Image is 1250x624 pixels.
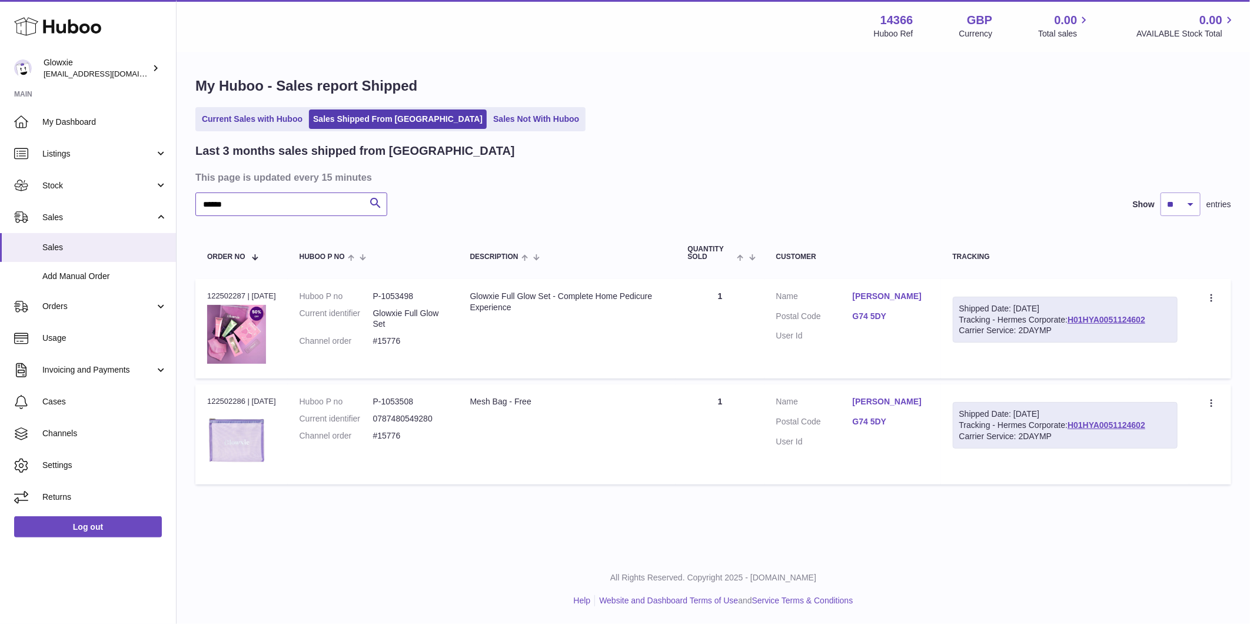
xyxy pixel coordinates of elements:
[186,572,1241,583] p: All Rights Reserved. Copyright 2025 - [DOMAIN_NAME]
[776,396,853,410] dt: Name
[489,109,583,129] a: Sales Not With Huboo
[198,109,307,129] a: Current Sales with Huboo
[207,291,276,301] div: 122502287 | [DATE]
[776,253,929,261] div: Customer
[595,595,853,606] li: and
[42,242,167,253] span: Sales
[373,291,447,302] dd: P-1053498
[373,430,447,442] dd: #15776
[300,291,373,302] dt: Huboo P no
[300,253,345,261] span: Huboo P no
[14,59,32,77] img: internalAdmin-14366@internal.huboo.com
[853,416,929,427] a: G74 5DY
[874,28,913,39] div: Huboo Ref
[1206,199,1231,210] span: entries
[1038,28,1091,39] span: Total sales
[195,77,1231,95] h1: My Huboo - Sales report Shipped
[1133,199,1155,210] label: Show
[959,409,1171,420] div: Shipped Date: [DATE]
[373,336,447,347] dd: #15776
[959,303,1171,314] div: Shipped Date: [DATE]
[207,305,266,364] img: 1753479313.jpeg
[470,291,664,313] div: Glowxie Full Glow Set - Complete Home Pedicure Experience
[14,516,162,537] a: Log out
[44,57,149,79] div: Glowxie
[1068,420,1145,430] a: H01HYA0051124602
[470,396,664,407] div: Mesh Bag - Free
[688,245,734,261] span: Quantity Sold
[1136,12,1236,39] a: 0.00 AVAILABLE Stock Total
[42,271,167,282] span: Add Manual Order
[42,333,167,344] span: Usage
[1038,12,1091,39] a: 0.00 Total sales
[300,430,373,442] dt: Channel order
[373,396,447,407] dd: P-1053508
[42,301,155,312] span: Orders
[776,330,853,341] dt: User Id
[676,384,764,484] td: 1
[853,311,929,322] a: G74 5DY
[373,308,447,330] dd: Glowxie Full Glow Set
[300,413,373,424] dt: Current identifier
[42,492,167,503] span: Returns
[373,413,447,424] dd: 0787480549280
[752,596,853,605] a: Service Terms & Conditions
[953,253,1178,261] div: Tracking
[42,180,155,191] span: Stock
[42,148,155,160] span: Listings
[207,253,245,261] span: Order No
[853,291,929,302] a: [PERSON_NAME]
[1136,28,1236,39] span: AVAILABLE Stock Total
[1199,12,1222,28] span: 0.00
[776,436,853,447] dt: User Id
[676,279,764,379] td: 1
[953,402,1178,449] div: Tracking - Hermes Corporate:
[1055,12,1078,28] span: 0.00
[42,212,155,223] span: Sales
[207,396,276,407] div: 122502286 | [DATE]
[42,396,167,407] span: Cases
[776,416,853,430] dt: Postal Code
[42,460,167,471] span: Settings
[959,325,1171,336] div: Carrier Service: 2DAYMP
[44,69,173,78] span: [EMAIL_ADDRESS][DOMAIN_NAME]
[300,308,373,330] dt: Current identifier
[300,396,373,407] dt: Huboo P no
[309,109,487,129] a: Sales Shipped From [GEOGRAPHIC_DATA]
[300,336,373,347] dt: Channel order
[195,171,1228,184] h3: This page is updated every 15 minutes
[42,428,167,439] span: Channels
[776,291,853,305] dt: Name
[1068,315,1145,324] a: H01HYA0051124602
[880,12,913,28] strong: 14366
[959,28,993,39] div: Currency
[470,253,518,261] span: Description
[853,396,929,407] a: [PERSON_NAME]
[207,411,266,470] img: 1753697928.jpg
[195,143,515,159] h2: Last 3 months sales shipped from [GEOGRAPHIC_DATA]
[967,12,992,28] strong: GBP
[776,311,853,325] dt: Postal Code
[42,117,167,128] span: My Dashboard
[953,297,1178,343] div: Tracking - Hermes Corporate:
[599,596,738,605] a: Website and Dashboard Terms of Use
[959,431,1171,442] div: Carrier Service: 2DAYMP
[574,596,591,605] a: Help
[42,364,155,376] span: Invoicing and Payments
